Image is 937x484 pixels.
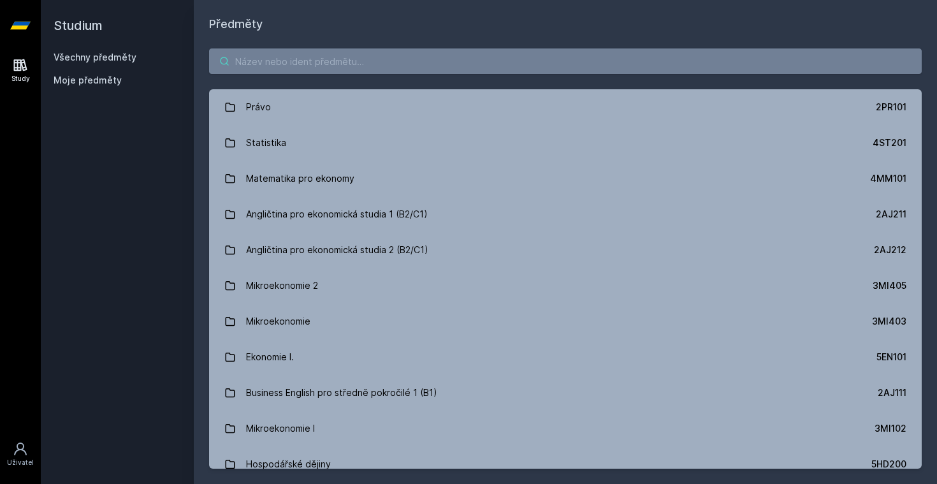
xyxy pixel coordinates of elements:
div: Mikroekonomie I [246,416,315,441]
a: Všechny předměty [54,52,136,62]
div: Study [11,74,30,84]
div: Ekonomie I. [246,344,294,370]
a: Statistika 4ST201 [209,125,922,161]
a: Mikroekonomie I 3MI102 [209,411,922,446]
h1: Předměty [209,15,922,33]
a: Právo 2PR101 [209,89,922,125]
div: Hospodářské dějiny [246,451,331,477]
div: 2AJ111 [878,386,906,399]
a: Uživatel [3,435,38,474]
span: Moje předměty [54,74,122,87]
div: Angličtina pro ekonomická studia 1 (B2/C1) [246,202,428,227]
div: Mikroekonomie 2 [246,273,318,298]
div: 2AJ211 [876,208,906,221]
div: Matematika pro ekonomy [246,166,354,191]
a: Matematika pro ekonomy 4MM101 [209,161,922,196]
a: Hospodářské dějiny 5HD200 [209,446,922,482]
input: Název nebo ident předmětu… [209,48,922,74]
div: Mikroekonomie [246,309,310,334]
div: Právo [246,94,271,120]
a: Mikroekonomie 3MI403 [209,304,922,339]
div: Uživatel [7,458,34,467]
div: Statistika [246,130,286,156]
a: Angličtina pro ekonomická studia 1 (B2/C1) 2AJ211 [209,196,922,232]
div: 2AJ212 [874,244,906,256]
a: Business English pro středně pokročilé 1 (B1) 2AJ111 [209,375,922,411]
div: 4ST201 [873,136,906,149]
a: Angličtina pro ekonomická studia 2 (B2/C1) 2AJ212 [209,232,922,268]
div: Angličtina pro ekonomická studia 2 (B2/C1) [246,237,428,263]
div: 5HD200 [871,458,906,471]
div: 3MI403 [872,315,906,328]
div: 4MM101 [870,172,906,185]
a: Mikroekonomie 2 3MI405 [209,268,922,304]
div: Business English pro středně pokročilé 1 (B1) [246,380,437,406]
div: 3MI405 [873,279,906,292]
div: 3MI102 [875,422,906,435]
div: 5EN101 [876,351,906,363]
div: 2PR101 [876,101,906,114]
a: Ekonomie I. 5EN101 [209,339,922,375]
a: Study [3,51,38,90]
